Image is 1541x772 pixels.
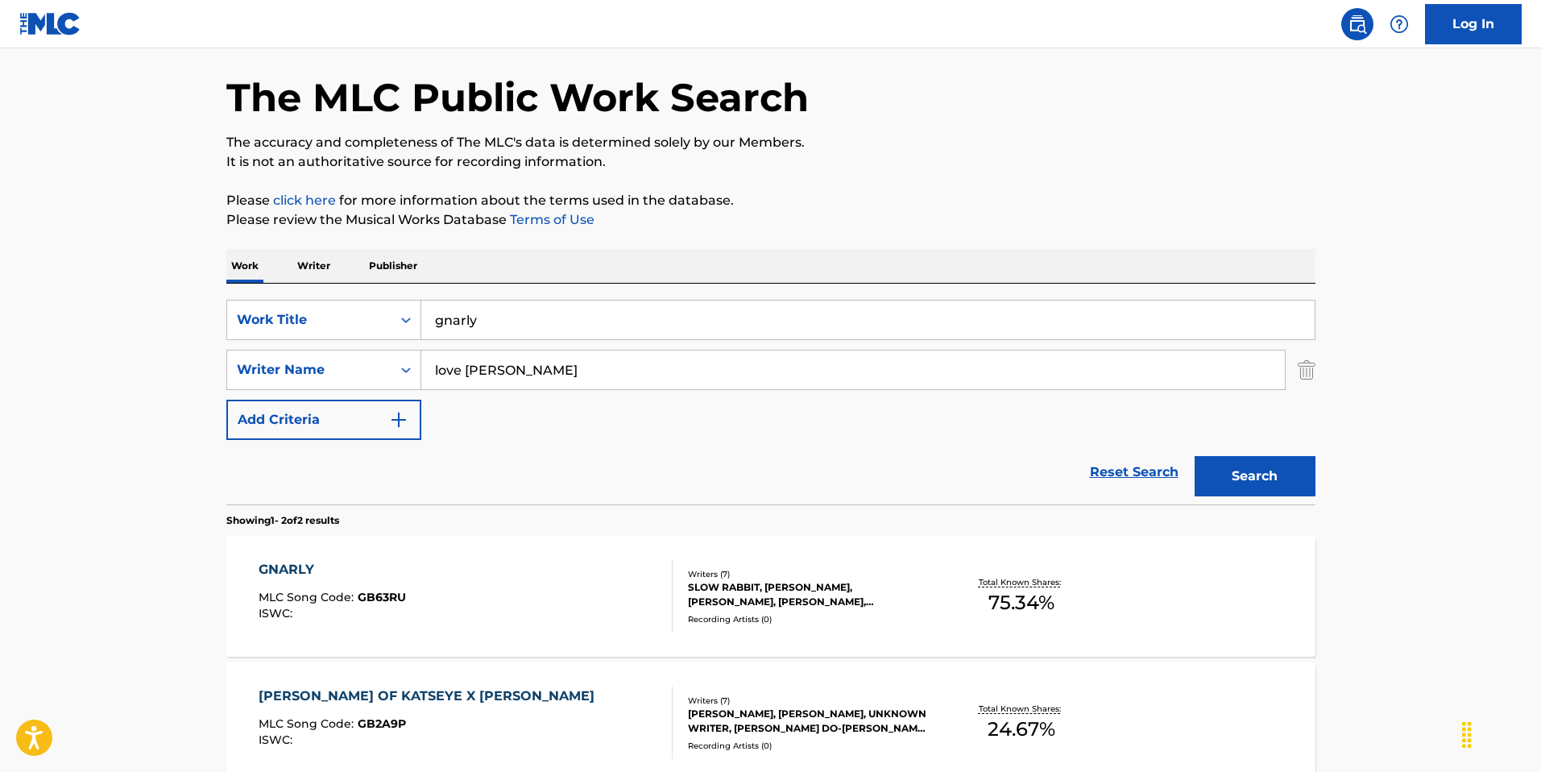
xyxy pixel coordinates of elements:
[259,733,296,747] span: ISWC :
[688,580,931,609] div: SLOW RABBIT, [PERSON_NAME], [PERSON_NAME], [PERSON_NAME], [PERSON_NAME], [PERSON_NAME], BANG
[1195,456,1315,496] button: Search
[988,715,1055,744] span: 24.67 %
[988,588,1054,617] span: 75.34 %
[226,210,1315,230] p: Please review the Musical Works Database
[259,606,296,621] span: ISWC :
[688,695,931,707] div: Writers ( 7 )
[688,740,931,752] div: Recording Artists ( 0 )
[688,613,931,625] div: Recording Artists ( 0 )
[1383,8,1415,40] div: Help
[259,560,406,579] div: GNARLY
[226,152,1315,172] p: It is not an authoritative source for recording information.
[1425,4,1522,44] a: Log In
[364,249,422,283] p: Publisher
[226,300,1315,504] form: Search Form
[507,212,594,227] a: Terms of Use
[259,590,358,604] span: MLC Song Code :
[259,687,603,706] div: [PERSON_NAME] OF KATSEYE X [PERSON_NAME]
[226,513,339,528] p: Showing 1 - 2 of 2 results
[1082,454,1187,490] a: Reset Search
[1348,15,1367,34] img: search
[688,568,931,580] div: Writers ( 7 )
[226,400,421,440] button: Add Criteria
[259,716,358,731] span: MLC Song Code :
[237,360,382,380] div: Writer Name
[358,590,406,604] span: GB63RU
[358,716,406,731] span: GB2A9P
[226,133,1315,152] p: The accuracy and completeness of The MLC's data is determined solely by our Members.
[1341,8,1373,40] a: Public Search
[688,707,931,736] div: [PERSON_NAME], [PERSON_NAME], UNKNOWN WRITER, [PERSON_NAME] DO-[PERSON_NAME], [PERSON_NAME], [PER...
[273,193,336,208] a: click here
[1390,15,1409,34] img: help
[292,249,335,283] p: Writer
[237,310,382,330] div: Work Title
[1454,711,1480,759] div: Drag
[979,576,1065,588] p: Total Known Shares:
[1298,350,1315,390] img: Delete Criterion
[979,703,1065,715] p: Total Known Shares:
[226,536,1315,657] a: GNARLYMLC Song Code:GB63RUISWC:Writers (7)SLOW RABBIT, [PERSON_NAME], [PERSON_NAME], [PERSON_NAME...
[226,73,809,122] h1: The MLC Public Work Search
[19,12,81,35] img: MLC Logo
[226,249,263,283] p: Work
[389,410,408,430] img: 9d2ae6d4665cec9f34b9.svg
[226,191,1315,210] p: Please for more information about the terms used in the database.
[1460,695,1541,772] iframe: Chat Widget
